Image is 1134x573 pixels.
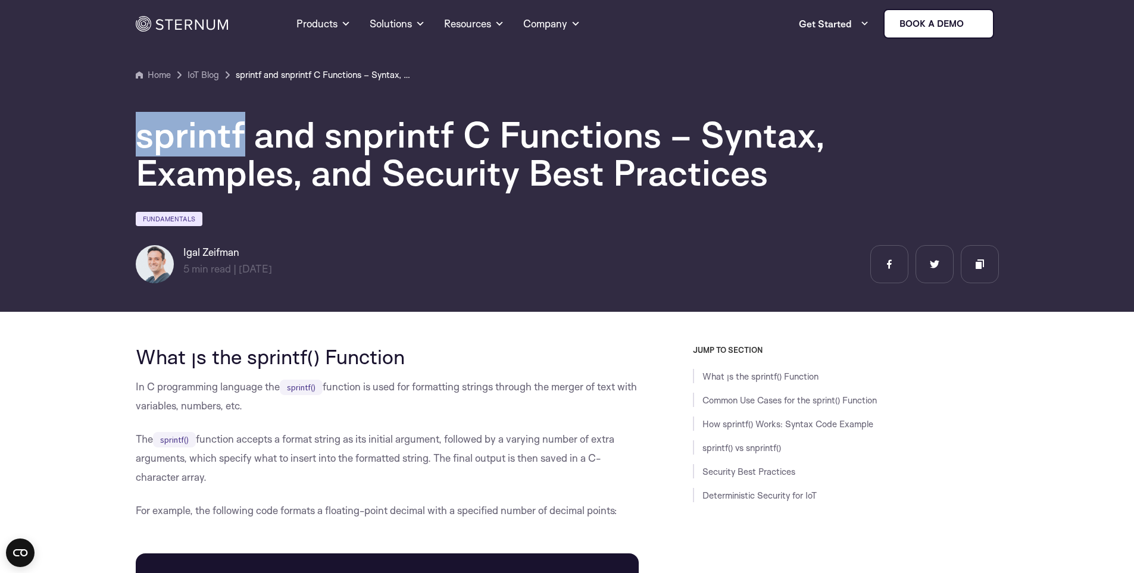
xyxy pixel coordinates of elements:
[236,68,414,82] a: sprintf and snprintf C Functions – Syntax, Examples, and Security Best Practices
[693,345,999,355] h3: JUMP TO SECTION
[136,345,639,368] h2: What ןs the sprintf() Function
[702,466,795,477] a: Security Best Practices
[136,68,171,82] a: Home
[702,442,781,453] a: sprintf() vs snprintf()
[702,418,873,430] a: How sprintf() Works: Syntax Code Example
[702,371,819,382] a: What ןs the sprintf() Function
[136,377,639,415] p: In C programming language the function is used for formatting strings through the merger of text ...
[183,262,189,275] span: 5
[239,262,272,275] span: [DATE]
[883,9,994,39] a: Book a demo
[188,68,219,82] a: IoT Blog
[136,430,639,487] p: The function accepts a format string as its initial argument, followed by a varying number of ext...
[153,432,196,447] code: sprintf()
[296,2,351,45] a: Products
[969,19,978,29] img: sternum iot
[280,380,323,395] code: sprintf()
[136,115,850,192] h1: sprintf and snprintf C Functions – Syntax, Examples, and Security Best Practices
[444,2,504,45] a: Resources
[702,394,877,406] a: Common Use Cases for the sprint() Function
[6,538,35,567] button: Open CMP widget
[136,212,202,226] a: Fundamentals
[523,2,580,45] a: Company
[702,490,817,501] a: Deterministic Security for IoT
[370,2,425,45] a: Solutions
[183,262,236,275] span: min read |
[799,12,869,36] a: Get Started
[183,245,272,259] h6: Igal Zeifman
[136,245,174,283] img: Igal Zeifman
